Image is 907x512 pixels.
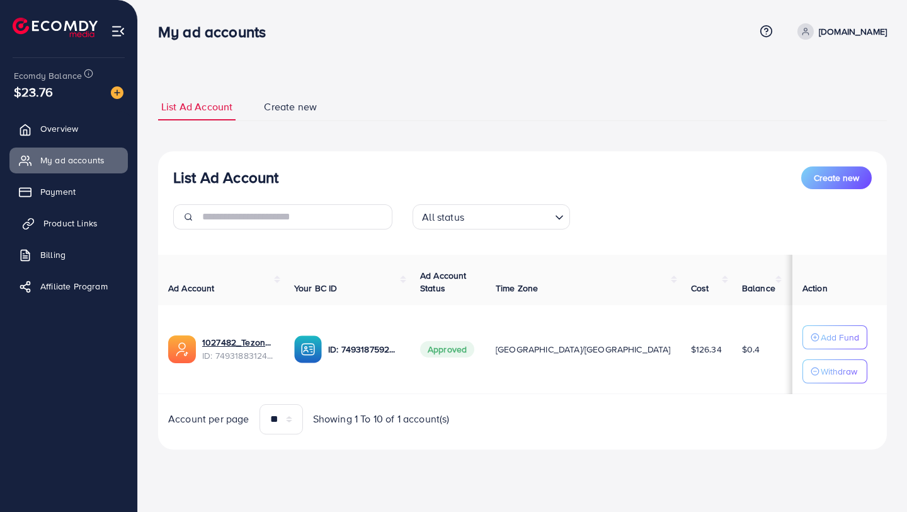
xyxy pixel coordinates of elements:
span: Product Links [43,217,98,230]
span: Ecomdy Balance [14,69,82,82]
a: 1027482_Tezon_1744643873064 [202,336,274,349]
a: My ad accounts [9,148,128,173]
img: menu [111,24,125,38]
p: Add Fund [821,330,859,345]
img: image [111,86,123,99]
span: Balance [742,282,775,294]
span: Cost [691,282,709,294]
span: Payment [40,185,76,198]
iframe: Chat [853,455,898,503]
span: Affiliate Program [40,280,108,293]
a: [DOMAIN_NAME] [792,23,887,40]
span: Approved [420,341,474,358]
h3: My ad accounts [158,23,276,41]
p: [DOMAIN_NAME] [819,24,887,39]
a: Overview [9,116,128,141]
span: Your BC ID [294,282,338,294]
span: Create new [814,172,859,184]
button: Withdraw [802,359,867,383]
input: Search for option [468,206,550,226]
span: Action [802,282,828,294]
a: Product Links [9,211,128,236]
img: logo [13,18,98,37]
a: Billing [9,242,128,267]
div: <span class='underline'>1027482_Tezon_1744643873064</span></br>7493188312480972817 [202,336,274,362]
a: Affiliate Program [9,274,128,299]
img: ic-ads-acc.e4c84228.svg [168,335,196,363]
span: [GEOGRAPHIC_DATA]/[GEOGRAPHIC_DATA] [496,343,671,356]
span: $126.34 [691,343,722,356]
a: Payment [9,179,128,204]
h3: List Ad Account [173,168,278,187]
span: Account per page [168,412,249,426]
span: Ad Account Status [420,269,467,294]
span: Showing 1 To 10 of 1 account(s) [313,412,450,426]
span: Create new [264,100,317,114]
p: ID: 7493187592251277319 [328,342,400,357]
span: List Ad Account [161,100,232,114]
span: Time Zone [496,282,538,294]
span: Ad Account [168,282,215,294]
span: All status [419,208,467,226]
span: Overview [40,122,78,135]
span: $0.4 [742,343,760,356]
span: $23.76 [14,83,53,101]
button: Add Fund [802,325,867,349]
p: Withdraw [821,364,857,379]
div: Search for option [413,204,570,230]
img: ic-ba-acc.ded83a64.svg [294,335,322,363]
button: Create new [801,166,872,189]
span: ID: 7493188312480972817 [202,349,274,362]
span: Billing [40,248,66,261]
span: My ad accounts [40,154,105,166]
